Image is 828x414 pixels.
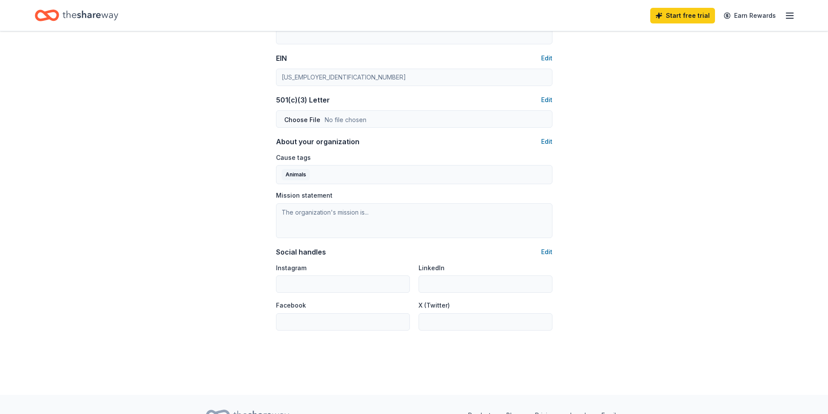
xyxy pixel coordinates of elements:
div: Animals [282,169,310,180]
div: Social handles [276,247,326,257]
button: Animals [276,165,552,184]
button: Edit [541,136,552,147]
a: Start free trial [650,8,715,23]
label: Facebook [276,301,306,310]
label: Cause tags [276,153,311,162]
div: 501(c)(3) Letter [276,95,330,105]
label: X (Twitter) [419,301,450,310]
a: Earn Rewards [718,8,781,23]
label: Mission statement [276,191,333,200]
div: EIN [276,53,287,63]
a: Home [35,5,118,26]
button: Edit [541,95,552,105]
label: Instagram [276,264,306,272]
button: Edit [541,247,552,257]
button: Edit [541,53,552,63]
div: About your organization [276,136,359,147]
input: 12-3456789 [276,69,552,86]
label: LinkedIn [419,264,445,272]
